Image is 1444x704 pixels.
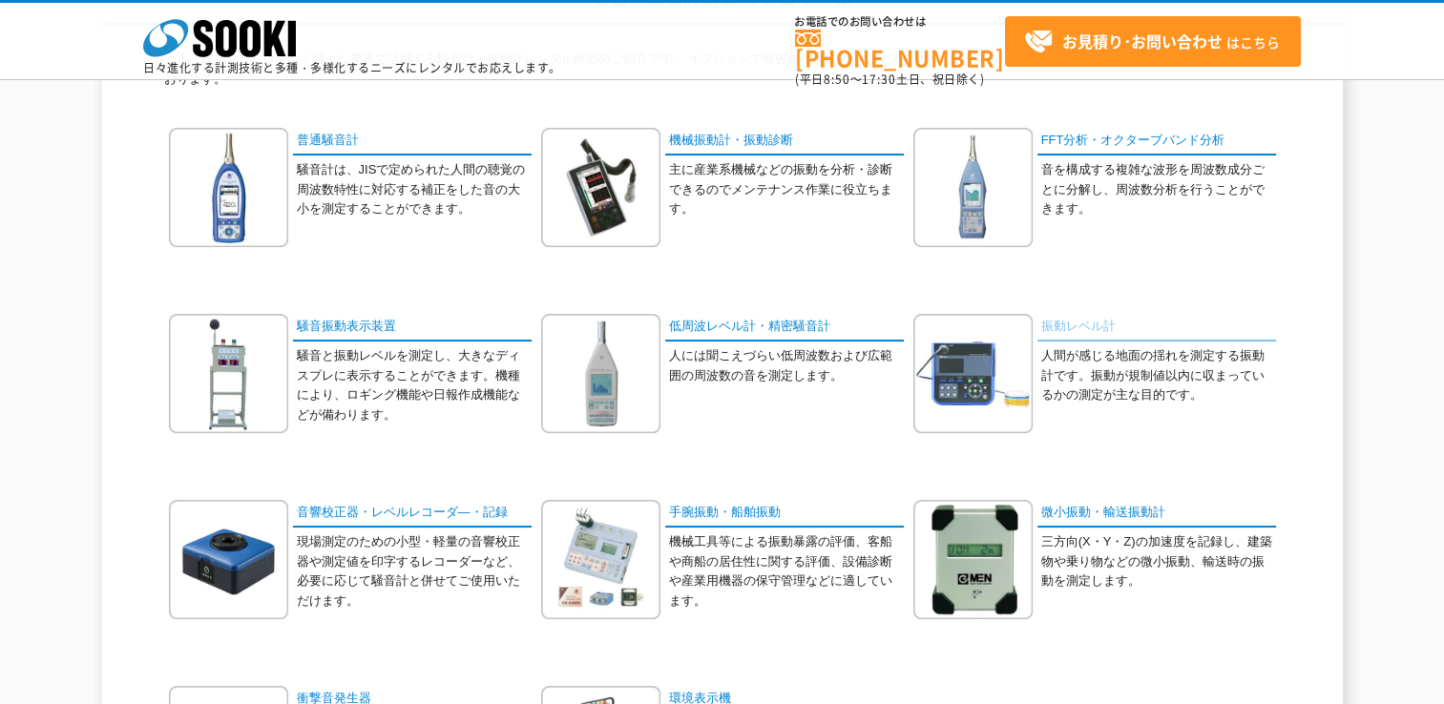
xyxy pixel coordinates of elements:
[669,532,904,611] p: 機械工具等による振動暴露の評価、客船や商船の居住性に関する評価、設備診断や産業用機器の保守管理などに適しています。
[541,314,660,433] img: 低周波レベル計・精密騒音計
[665,128,904,155] a: 機械振動計・振動診断
[293,500,532,528] a: 音響校正器・レベルレコーダ―・記録
[297,346,532,425] p: 騒音と振動レベルを測定し、大きなディスプレに表示することができます。機種により、ロギング機能や日報作成機能などが備わります。
[169,500,288,619] img: 音響校正器・レベルレコーダ―・記録
[541,128,660,247] img: 機械振動計・振動診断
[913,314,1033,433] img: 振動レベル計
[1041,160,1276,219] p: 音を構成する複雑な波形を周波数成分ごとに分解し、周波数分析を行うことができます。
[795,30,1005,69] a: [PHONE_NUMBER]
[913,128,1033,247] img: FFT分析・オクターブバンド分析
[913,500,1033,619] img: 微小振動・輸送振動計
[1037,500,1276,528] a: 微小振動・輸送振動計
[795,71,984,88] span: (平日 ～ 土日、祝日除く)
[1041,532,1276,591] p: 三方向(X・Y・Z)の加速度を記録し、建築物や乗り物などの微小振動、輸送時の振動を測定します。
[293,128,532,155] a: 普通騒音計
[293,314,532,342] a: 騒音振動表示装置
[541,500,660,619] img: 手腕振動・船舶振動
[1062,30,1223,52] strong: お見積り･お問い合わせ
[665,500,904,528] a: 手腕振動・船舶振動
[1024,28,1280,56] span: はこちら
[862,71,896,88] span: 17:30
[669,346,904,386] p: 人には聞こえづらい低周波数および広範囲の周波数の音を測定します。
[297,160,532,219] p: 騒音計は、JISで定められた人間の聴覚の周波数特性に対応する補正をした音の大小を測定することができます。
[1037,314,1276,342] a: 振動レベル計
[297,532,532,611] p: 現場測定のための小型・軽量の音響校正器や測定値を印字するレコーダーなど、必要に応じて騒音計と併せてご使用いただけます。
[669,160,904,219] p: 主に産業系機械などの振動を分析・診断できるのでメンテナンス作業に役立ちます。
[795,16,1005,28] span: お電話でのお問い合わせは
[169,314,288,433] img: 騒音振動表示装置
[824,71,850,88] span: 8:50
[143,62,561,73] p: 日々進化する計測技術と多種・多様化するニーズにレンタルでお応えします。
[665,314,904,342] a: 低周波レベル計・精密騒音計
[169,128,288,247] img: 普通騒音計
[1041,346,1276,405] p: 人間が感じる地面の揺れを測定する振動計です。振動が規制値以内に収まっているかの測定が主な目的です。
[1005,16,1301,67] a: お見積り･お問い合わせはこちら
[1037,128,1276,155] a: FFT分析・オクターブバンド分析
